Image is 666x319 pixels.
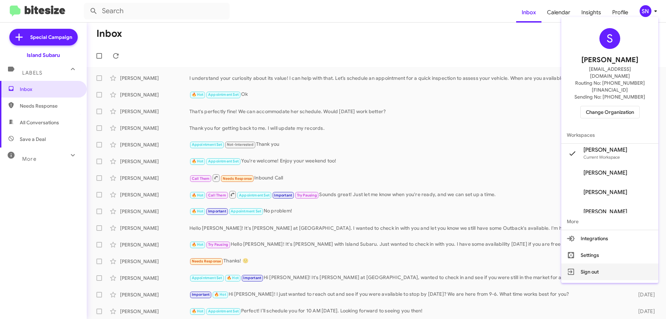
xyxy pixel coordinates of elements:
[561,213,658,230] span: More
[583,169,627,176] span: [PERSON_NAME]
[583,189,627,196] span: [PERSON_NAME]
[583,208,627,215] span: [PERSON_NAME]
[561,247,658,263] button: Settings
[574,93,645,100] span: Sending No: [PHONE_NUMBER]
[583,146,627,153] span: [PERSON_NAME]
[599,28,620,49] div: S
[583,154,620,160] span: Current Workspace
[570,66,650,79] span: [EMAIL_ADDRESS][DOMAIN_NAME]
[570,79,650,93] span: Routing No: [PHONE_NUMBER][FINANCIAL_ID]
[586,106,634,118] span: Change Organization
[580,106,640,118] button: Change Organization
[581,54,638,66] span: [PERSON_NAME]
[561,263,658,280] button: Sign out
[561,127,658,143] span: Workspaces
[561,230,658,247] button: Integrations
